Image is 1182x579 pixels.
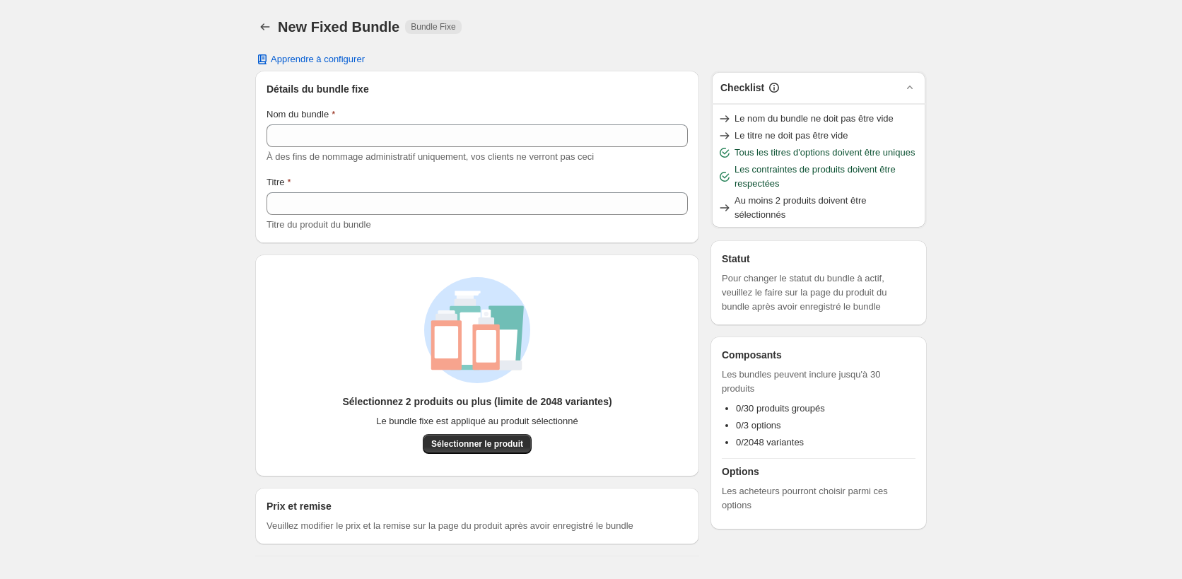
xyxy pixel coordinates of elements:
[722,348,782,362] h3: Composants
[247,49,373,69] button: Apprendre à configurer
[722,271,915,314] span: Pour changer le statut du bundle à actif, veuillez le faire sur la page du produit du bundle aprè...
[431,438,523,450] span: Sélectionner le produit
[722,464,915,479] h3: Options
[267,151,594,162] span: À des fins de nommage administratif uniquement, vos clients ne verront pas ceci
[722,484,915,513] span: Les acheteurs pourront choisir parmi ces options
[342,394,612,409] h3: Sélectionnez 2 produits ou plus (limite de 2048 variantes)
[722,368,915,396] span: Les bundles peuvent inclure jusqu'à 30 produits
[267,82,688,96] h3: Détails du bundle fixe
[722,252,915,266] h3: Statut
[267,175,291,189] label: Titre
[278,18,399,35] h1: New Fixed Bundle
[736,420,781,431] span: 0/3 options
[735,112,894,126] span: Le nom du bundle ne doit pas être vide
[735,129,848,143] span: Le titre ne doit pas être vide
[267,107,335,122] label: Nom du bundle
[411,21,455,33] span: Bundle Fixe
[735,146,915,160] span: Tous les titres d'options doivent être uniques
[267,219,371,230] span: Titre du produit du bundle
[735,163,920,191] span: Les contraintes de produits doivent être respectées
[267,519,633,533] span: Veuillez modifier le prix et la remise sur la page du produit après avoir enregistré le bundle
[720,81,764,95] h3: Checklist
[255,17,275,37] button: Back
[736,437,804,448] span: 0/2048 variantes
[736,403,825,414] span: 0/30 produits groupés
[735,194,920,222] span: Au moins 2 produits doivent être sélectionnés
[423,434,532,454] button: Sélectionner le produit
[376,414,578,428] span: Le bundle fixe est appliqué au produit sélectionné
[271,54,365,65] span: Apprendre à configurer
[267,499,332,513] h3: Prix et remise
